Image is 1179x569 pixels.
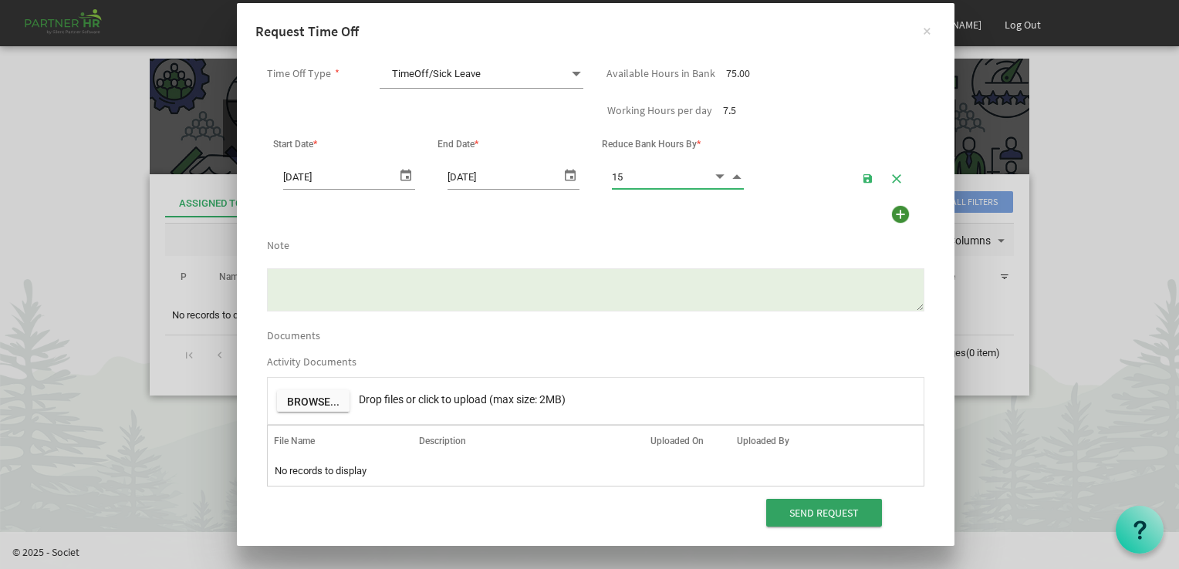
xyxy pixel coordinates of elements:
label: Working Hours per day [607,105,712,116]
button: × [908,11,947,49]
button: Cancel [885,167,908,188]
span: Description [419,436,466,446]
td: No records to display [268,456,924,486]
span: select [397,163,415,186]
span: Start Date [273,139,317,150]
span: select [561,163,579,186]
span: Reduce Bank Hours By [602,139,701,150]
span: End Date [437,139,478,150]
span: Uploaded By [737,436,789,446]
img: add.png [889,203,912,226]
input: Send Request [766,499,882,527]
div: Add more time to Request [888,202,913,227]
span: Drop files or click to upload (max size: 2MB) [359,393,566,406]
label: Available Hours in Bank [606,68,715,79]
h4: Request Time Off [255,22,936,42]
label: Time Off Type [267,68,331,79]
button: Save [856,167,880,188]
label: Documents [267,330,320,342]
span: File Name [274,436,315,446]
span: 75.00 [726,66,750,80]
span: Decrement value [713,167,727,185]
span: 7.5 [723,103,736,117]
label: Note [267,240,289,251]
span: Increment value [730,167,744,185]
label: Activity Documents [267,356,356,368]
span: Uploaded On [650,436,704,446]
button: Browse... [277,390,350,412]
